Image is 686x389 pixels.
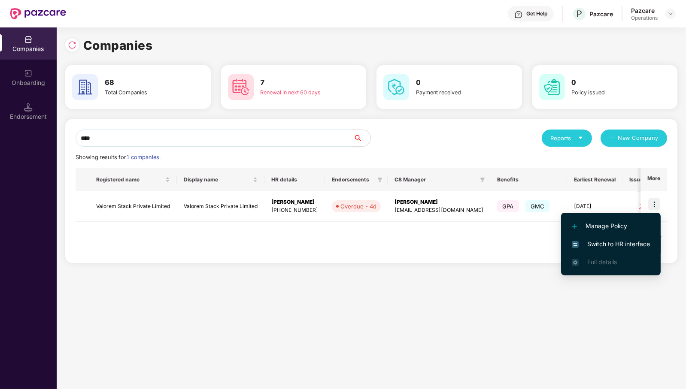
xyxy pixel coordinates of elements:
span: GPA [497,200,519,212]
div: Reports [550,134,583,142]
h3: 7 [261,77,334,88]
span: Showing results for [76,154,161,160]
span: plus [609,135,615,142]
div: [EMAIL_ADDRESS][DOMAIN_NAME] [395,206,483,214]
h3: 68 [105,77,179,88]
img: svg+xml;base64,PHN2ZyB3aWR0aD0iMjAiIGhlaWdodD0iMjAiIHZpZXdCb3g9IjAgMCAyMCAyMCIgZmlsbD0ibm9uZSIgeG... [24,69,33,78]
span: 1 companies. [126,154,161,160]
span: GMC [525,200,550,212]
span: filter [478,175,487,185]
img: svg+xml;base64,PHN2ZyB4bWxucz0iaHR0cDovL3d3dy53My5vcmcvMjAwMC9zdmciIHdpZHRoPSI2MCIgaGVpZ2h0PSI2MC... [72,74,98,100]
div: Pazcare [631,6,658,15]
img: New Pazcare Logo [10,8,66,19]
span: Display name [184,176,251,183]
div: 7 [629,202,653,211]
h1: Companies [83,36,153,55]
span: filter [377,177,382,182]
div: Pazcare [589,10,613,18]
img: svg+xml;base64,PHN2ZyB4bWxucz0iaHR0cDovL3d3dy53My5vcmcvMjAwMC9zdmciIHdpZHRoPSI2MCIgaGVpZ2h0PSI2MC... [228,74,254,100]
img: svg+xml;base64,PHN2ZyBpZD0iRHJvcGRvd24tMzJ4MzIiIHhtbG5zPSJodHRwOi8vd3d3LnczLm9yZy8yMDAwL3N2ZyIgd2... [667,10,674,17]
div: [PERSON_NAME] [271,198,318,206]
span: filter [480,177,485,182]
img: icon [648,198,660,210]
div: Operations [631,15,658,21]
img: svg+xml;base64,PHN2ZyB4bWxucz0iaHR0cDovL3d3dy53My5vcmcvMjAwMC9zdmciIHdpZHRoPSI2MCIgaGVpZ2h0PSI2MC... [539,74,565,100]
span: filter [376,175,384,185]
span: New Company [618,134,659,142]
th: Registered name [89,168,177,191]
th: Display name [177,168,264,191]
td: Valorem Stack Private Limited [177,191,264,222]
img: svg+xml;base64,PHN2ZyBpZD0iSGVscC0zMngzMiIgeG1sbnM9Imh0dHA6Ly93d3cudzMub3JnLzIwMDAvc3ZnIiB3aWR0aD... [514,10,523,19]
td: Valorem Stack Private Limited [89,191,177,222]
img: svg+xml;base64,PHN2ZyBpZD0iQ29tcGFuaWVzIiB4bWxucz0iaHR0cDovL3d3dy53My5vcmcvMjAwMC9zdmciIHdpZHRoPS... [24,35,33,44]
th: More [640,168,667,191]
button: plusNew Company [601,130,667,147]
img: svg+xml;base64,PHN2ZyB3aWR0aD0iMTQuNSIgaGVpZ2h0PSIxNC41IiB2aWV3Qm94PSIwIDAgMTYgMTYiIGZpbGw9Im5vbm... [24,103,33,112]
div: Policy issued [572,88,646,97]
span: Registered name [96,176,164,183]
img: svg+xml;base64,PHN2ZyB4bWxucz0iaHR0cDovL3d3dy53My5vcmcvMjAwMC9zdmciIHdpZHRoPSI2MCIgaGVpZ2h0PSI2MC... [383,74,409,100]
th: Issues [622,168,659,191]
button: search [353,130,371,147]
div: [PERSON_NAME] [395,198,483,206]
img: svg+xml;base64,PHN2ZyB4bWxucz0iaHR0cDovL3d3dy53My5vcmcvMjAwMC9zdmciIHdpZHRoPSIxNiIgaGVpZ2h0PSIxNi... [572,241,579,248]
span: P [577,9,582,19]
div: Payment received [416,88,490,97]
span: search [353,135,370,142]
span: Manage Policy [572,221,650,231]
img: svg+xml;base64,PHN2ZyBpZD0iUmVsb2FkLTMyeDMyIiB4bWxucz0iaHR0cDovL3d3dy53My5vcmcvMjAwMC9zdmciIHdpZH... [68,41,76,49]
div: Renewal in next 60 days [261,88,334,97]
span: Endorsements [332,176,374,183]
span: CS Manager [395,176,477,183]
td: [DATE] [567,191,622,222]
img: svg+xml;base64,PHN2ZyB4bWxucz0iaHR0cDovL3d3dy53My5vcmcvMjAwMC9zdmciIHdpZHRoPSIxMi4yMDEiIGhlaWdodD... [572,224,577,229]
div: Get Help [526,10,547,17]
h3: 0 [416,77,490,88]
div: Total Companies [105,88,179,97]
th: HR details [264,168,325,191]
span: Issues [629,176,646,183]
img: svg+xml;base64,PHN2ZyB4bWxucz0iaHR0cDovL3d3dy53My5vcmcvMjAwMC9zdmciIHdpZHRoPSIxNi4zNjMiIGhlaWdodD... [572,259,579,266]
span: Full details [587,258,617,265]
div: [PHONE_NUMBER] [271,206,318,214]
th: Earliest Renewal [567,168,622,191]
h3: 0 [572,77,646,88]
div: Overdue - 4d [340,202,376,211]
span: Switch to HR interface [572,239,650,249]
span: caret-down [578,135,583,141]
th: Benefits [490,168,567,191]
